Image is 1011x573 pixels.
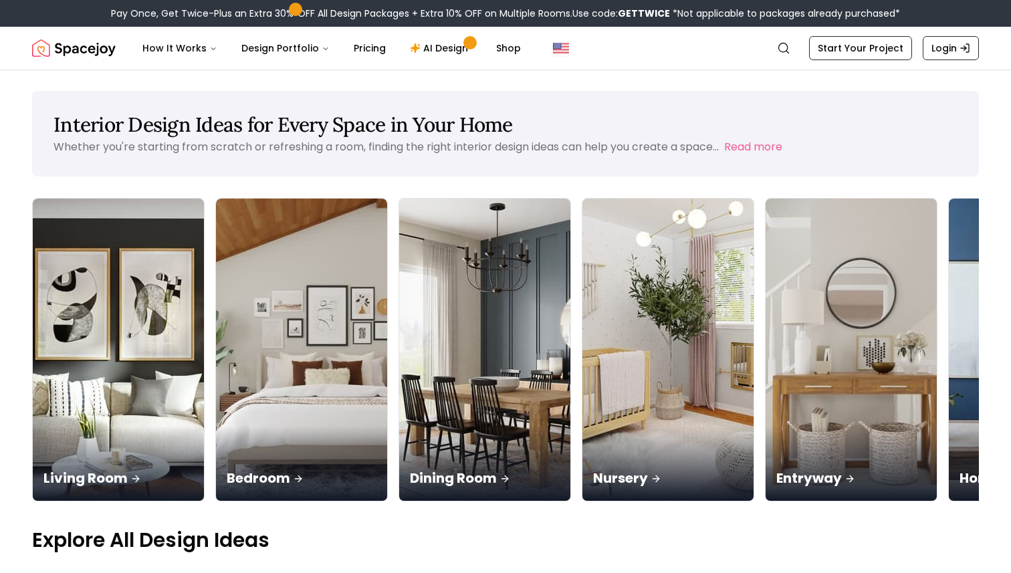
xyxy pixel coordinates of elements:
[582,198,754,501] a: NurseryNursery
[923,36,979,60] a: Login
[32,27,979,70] nav: Global
[216,199,387,501] img: Bedroom
[809,36,912,60] a: Start Your Project
[32,35,116,62] img: Spacejoy Logo
[53,112,958,136] h1: Interior Design Ideas for Every Space in Your Home
[582,199,754,501] img: Nursery
[399,35,483,62] a: AI Design
[215,198,388,501] a: BedroomBedroom
[399,199,570,501] img: Dining Room
[231,35,340,62] button: Design Portfolio
[776,469,926,487] p: Entryway
[53,139,719,154] p: Whether you're starting from scratch or refreshing a room, finding the right interior design idea...
[132,35,532,62] nav: Main
[343,35,397,62] a: Pricing
[572,7,670,20] span: Use code:
[485,35,532,62] a: Shop
[593,469,743,487] p: Nursery
[32,198,205,501] a: Living RoomLiving Room
[670,7,900,20] span: *Not applicable to packages already purchased*
[43,469,193,487] p: Living Room
[227,469,376,487] p: Bedroom
[765,198,937,501] a: EntrywayEntryway
[410,469,560,487] p: Dining Room
[399,198,571,501] a: Dining RoomDining Room
[724,139,782,155] button: Read more
[32,528,979,552] p: Explore All Design Ideas
[553,40,569,56] img: United States
[766,199,937,501] img: Entryway
[111,7,900,20] div: Pay Once, Get Twice-Plus an Extra 30% OFF All Design Packages + Extra 10% OFF on Multiple Rooms.
[33,199,204,501] img: Living Room
[132,35,228,62] button: How It Works
[618,7,670,20] b: GETTWICE
[32,35,116,62] a: Spacejoy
